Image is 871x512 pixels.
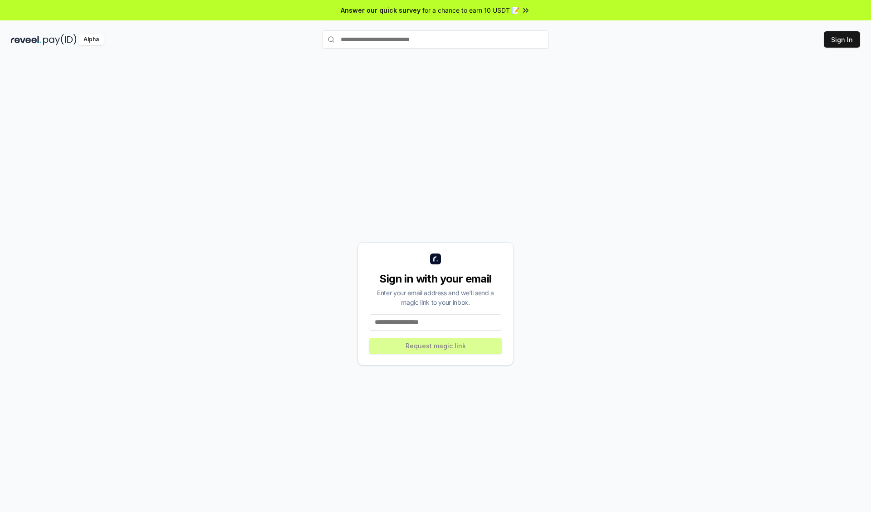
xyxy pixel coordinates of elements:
img: pay_id [43,34,77,45]
button: Sign In [824,31,860,48]
div: Sign in with your email [369,272,502,286]
span: for a chance to earn 10 USDT 📝 [422,5,519,15]
span: Answer our quick survey [341,5,421,15]
img: reveel_dark [11,34,41,45]
img: logo_small [430,254,441,264]
div: Alpha [78,34,104,45]
div: Enter your email address and we’ll send a magic link to your inbox. [369,288,502,307]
